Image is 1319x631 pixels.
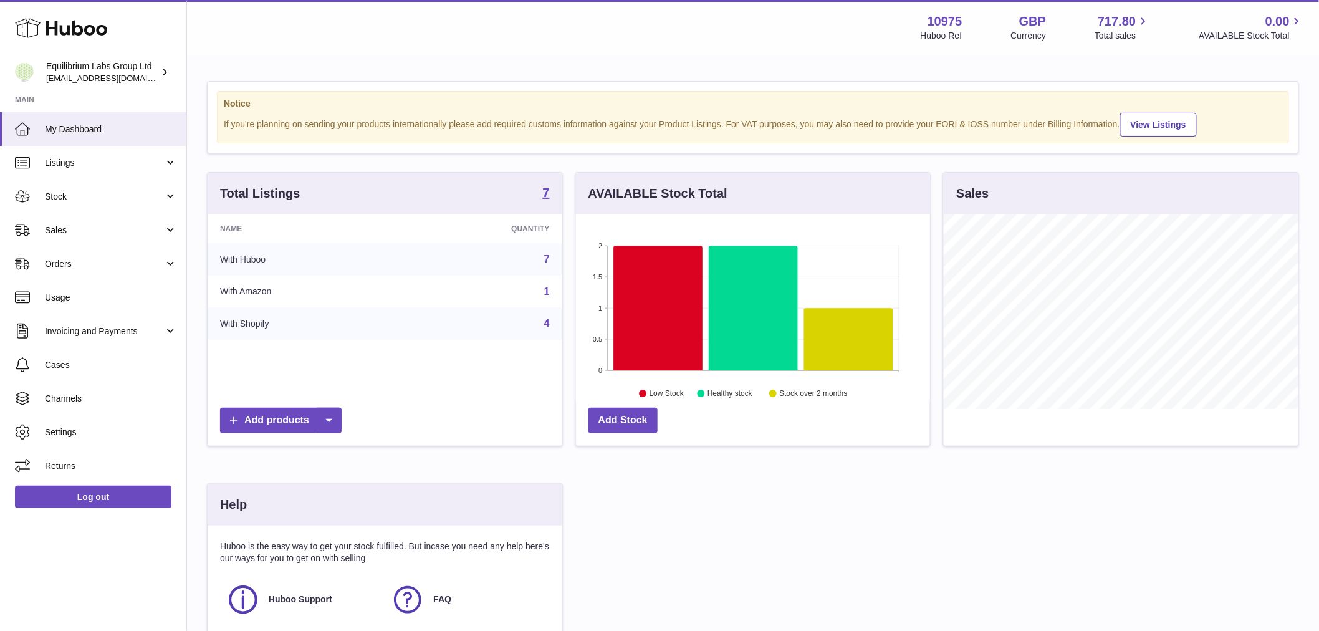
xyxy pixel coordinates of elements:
div: Currency [1011,30,1047,42]
text: 0 [598,367,602,374]
span: Invoicing and Payments [45,325,164,337]
td: With Huboo [208,243,401,276]
span: Settings [45,426,177,438]
td: With Shopify [208,307,401,340]
span: FAQ [433,594,451,605]
h3: Help [220,496,247,513]
span: Usage [45,292,177,304]
h3: AVAILABLE Stock Total [588,185,727,202]
a: 7 [543,186,550,201]
strong: 7 [543,186,550,199]
text: Healthy stock [707,390,753,398]
a: Log out [15,486,171,508]
a: 4 [544,318,550,329]
a: FAQ [391,583,543,617]
span: My Dashboard [45,123,177,135]
text: 1.5 [593,273,602,281]
a: Add products [220,408,342,433]
span: Sales [45,224,164,236]
h3: Sales [956,185,989,202]
a: Add Stock [588,408,658,433]
a: 0.00 AVAILABLE Stock Total [1199,13,1304,42]
span: [EMAIL_ADDRESS][DOMAIN_NAME] [46,73,183,83]
a: Huboo Support [226,583,378,617]
a: 1 [544,286,550,297]
div: If you're planning on sending your products internationally please add required customs informati... [224,111,1282,137]
h3: Total Listings [220,185,300,202]
span: Huboo Support [269,594,332,605]
strong: 10975 [928,13,962,30]
span: Cases [45,359,177,371]
text: Low Stock [650,390,684,398]
span: Total sales [1095,30,1150,42]
th: Name [208,214,401,243]
strong: Notice [224,98,1282,110]
span: Stock [45,191,164,203]
text: 0.5 [593,335,602,343]
span: Listings [45,157,164,169]
text: 1 [598,304,602,312]
th: Quantity [401,214,562,243]
text: 2 [598,242,602,249]
p: Huboo is the easy way to get your stock fulfilled. But incase you need any help here's our ways f... [220,541,550,564]
text: Stock over 2 months [779,390,847,398]
span: 0.00 [1265,13,1290,30]
span: 717.80 [1098,13,1136,30]
td: With Amazon [208,276,401,308]
a: View Listings [1120,113,1197,137]
span: AVAILABLE Stock Total [1199,30,1304,42]
div: Equilibrium Labs Group Ltd [46,60,158,84]
img: internalAdmin-10975@internal.huboo.com [15,63,34,82]
a: 7 [544,254,550,264]
span: Channels [45,393,177,405]
span: Returns [45,460,177,472]
strong: GBP [1019,13,1046,30]
a: 717.80 Total sales [1095,13,1150,42]
span: Orders [45,258,164,270]
div: Huboo Ref [921,30,962,42]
